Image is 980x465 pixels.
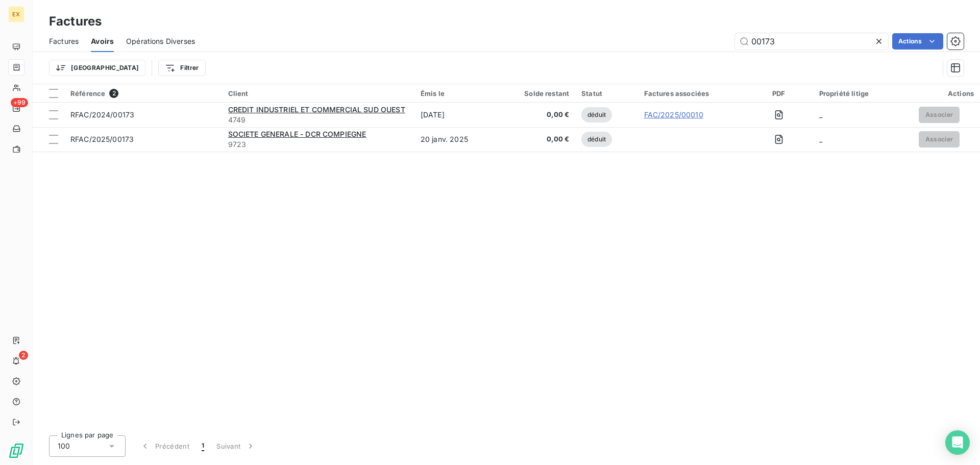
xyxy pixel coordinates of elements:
input: Rechercher [735,33,888,50]
span: 2 [109,89,118,98]
span: RFAC/2024/00173 [70,110,134,119]
span: Référence [70,89,105,97]
span: 2 [19,351,28,360]
span: _ [819,110,822,119]
span: 9723 [228,139,408,150]
button: Associer [919,107,960,123]
span: 0,00 € [503,134,569,144]
span: 4749 [228,115,408,125]
button: 1 [195,435,210,457]
div: Client [228,89,408,97]
span: 0,00 € [503,110,569,120]
div: Statut [581,89,631,97]
td: [DATE] [414,103,497,127]
button: Actions [892,33,943,50]
div: Actions [904,89,974,97]
img: Logo LeanPay [8,443,24,459]
span: Factures [49,36,79,46]
span: Opérations Diverses [126,36,195,46]
span: RFAC/2025/00173 [70,135,134,143]
div: Propriété litige [819,89,892,97]
span: 1 [202,441,204,451]
button: Associer [919,131,960,148]
div: EX [8,6,24,22]
span: déduit [581,107,612,123]
span: SOCIETE GENERALE - DCR COMPIEGNE [228,130,366,138]
span: +99 [11,98,28,107]
h3: Factures [49,12,102,31]
div: Factures associées [644,89,739,97]
span: CREDIT INDUSTRIEL ET COMMERCIAL SUD OUEST [228,105,405,114]
button: [GEOGRAPHIC_DATA] [49,60,145,76]
span: Avoirs [91,36,114,46]
a: FAC/2025/00010 [644,110,703,120]
div: Open Intercom Messenger [945,430,970,455]
div: PDF [751,89,807,97]
span: 100 [58,441,70,451]
div: Solde restant [503,89,569,97]
td: 20 janv. 2025 [414,127,497,152]
button: Précédent [134,435,195,457]
button: Suivant [210,435,262,457]
div: Émis le [421,89,491,97]
span: déduit [581,132,612,147]
span: _ [819,135,822,143]
button: Filtrer [158,60,205,76]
